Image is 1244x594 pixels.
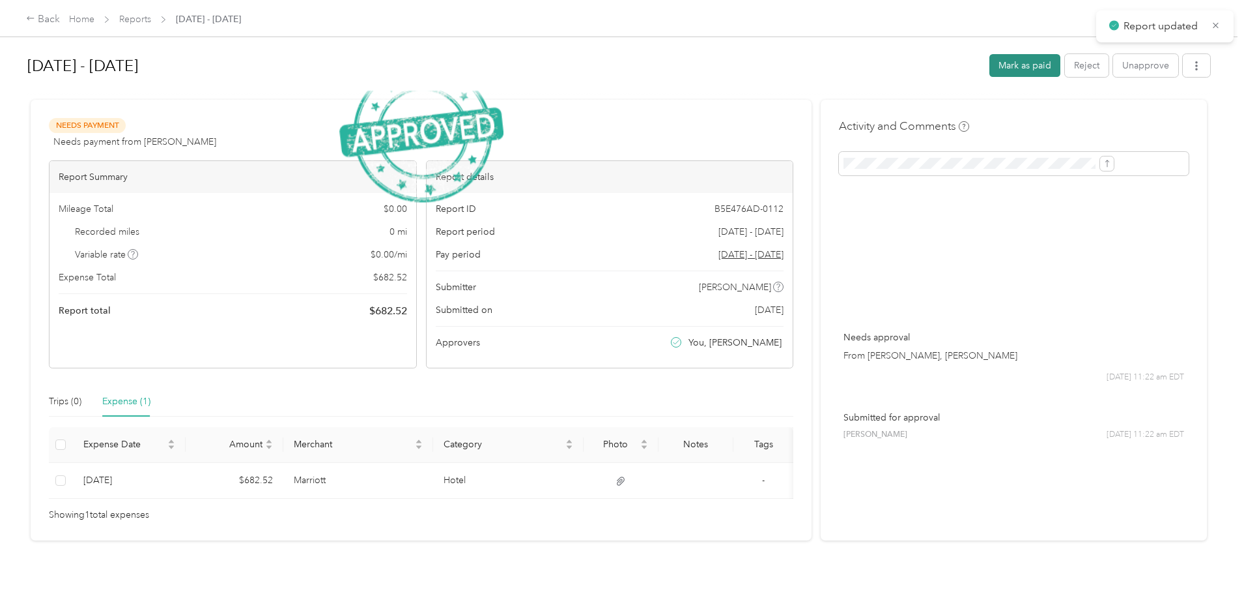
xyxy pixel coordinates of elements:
span: [DATE] 11:22 am EDT [1107,372,1184,383]
span: [DATE] 11:22 am EDT [1107,429,1184,441]
span: Merchant [294,439,413,450]
span: Amount [196,439,262,450]
th: Notes [658,427,733,463]
td: - [733,463,793,499]
span: Recorded miles [75,225,139,239]
span: caret-up [265,438,273,445]
td: 8-13-2025 [73,463,186,499]
a: Home [69,14,94,25]
div: Tags [744,439,783,450]
div: Report Summary [49,161,416,193]
iframe: Everlance-gr Chat Button Frame [1171,521,1244,594]
span: Showing 1 total expenses [49,508,149,522]
span: [DATE] - [DATE] [718,225,784,239]
span: Report period [436,225,495,239]
div: Expense (1) [102,394,150,409]
span: You, [PERSON_NAME] [688,336,782,349]
th: Amount [186,427,283,463]
span: Report ID [436,202,476,216]
span: Expense Total [59,271,116,284]
button: Mark as paid [989,54,1060,77]
div: Trips (0) [49,394,81,409]
span: [DATE] - [DATE] [176,12,241,26]
td: $682.52 [186,463,283,499]
a: Reports [119,14,151,25]
span: Report total [59,304,111,318]
div: Back [26,12,60,27]
p: Report updated [1124,18,1202,35]
td: Marriott [283,463,434,499]
span: caret-down [265,443,273,451]
p: Submitted for approval [843,411,1184,424]
td: Hotel [433,463,584,499]
th: Merchant [283,427,434,463]
span: [DATE] [755,303,784,317]
th: Expense Date [73,427,186,463]
img: ApprovedStamp [339,63,503,202]
span: caret-down [167,443,175,451]
button: Unapprove [1113,54,1178,77]
span: Submitter [436,280,476,294]
th: Category [433,427,584,463]
span: 0 mi [389,225,407,239]
span: Photo [594,439,638,450]
span: [PERSON_NAME] [843,429,907,441]
span: $ 682.52 [373,271,407,284]
th: Tags [733,427,793,463]
span: Expense Date [83,439,165,450]
span: Approvers [436,336,480,349]
span: caret-down [565,443,573,451]
span: $ 682.52 [369,303,407,319]
th: Photo [584,427,658,463]
p: From [PERSON_NAME], [PERSON_NAME] [843,349,1184,363]
span: Needs Payment [49,118,126,133]
button: Reject [1065,54,1109,77]
span: caret-up [415,438,423,445]
div: Report details [427,161,793,193]
span: $ 0.00 / mi [371,248,407,261]
span: - [762,475,765,486]
p: Needs approval [843,331,1184,344]
span: caret-up [640,438,648,445]
span: [PERSON_NAME] [699,280,771,294]
h1: Aug 11 - 17, 2025 [27,50,980,82]
span: Pay period [436,248,481,261]
span: Submitted on [436,303,492,317]
h4: Activity and Comments [839,118,969,134]
span: caret-up [167,438,175,445]
span: caret-up [565,438,573,445]
span: Needs payment from [PERSON_NAME] [53,135,216,149]
span: caret-down [640,443,648,451]
span: Variable rate [75,248,139,261]
span: B5E476AD-0112 [714,202,784,216]
span: Category [444,439,563,450]
span: $ 0.00 [384,202,407,216]
span: caret-down [415,443,423,451]
span: Mileage Total [59,202,113,216]
span: Go to pay period [718,248,784,261]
